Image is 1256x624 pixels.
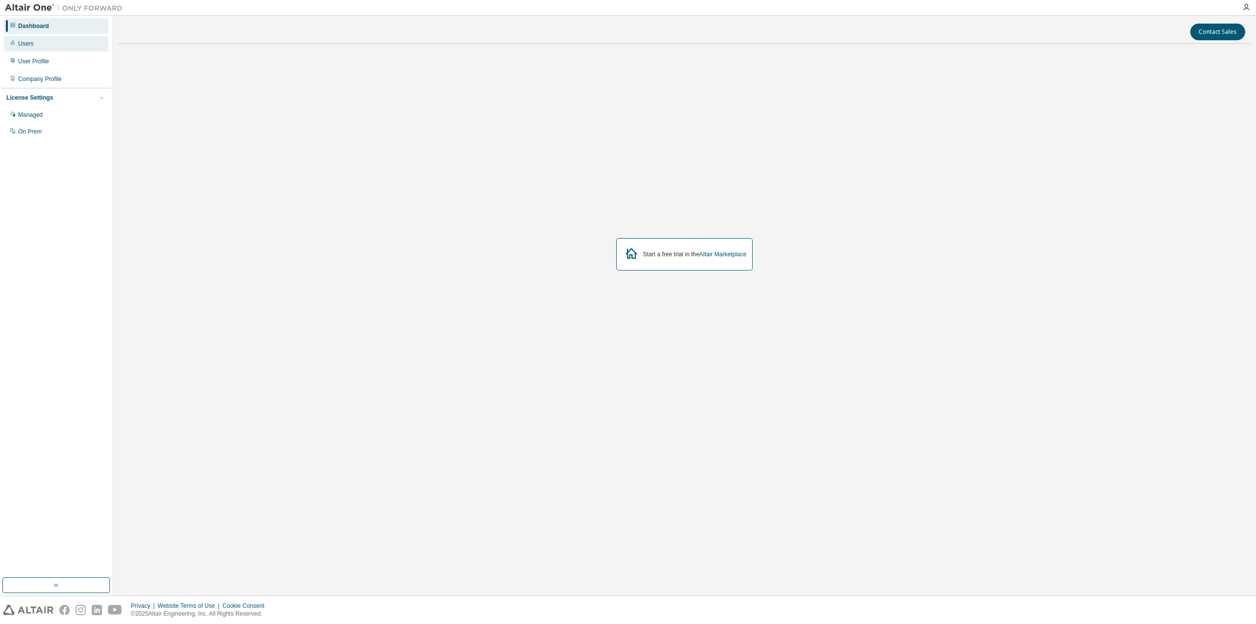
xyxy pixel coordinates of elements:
img: altair_logo.svg [3,605,53,615]
div: Managed [18,111,43,119]
img: youtube.svg [108,605,122,615]
div: Start a free trial in the [643,250,747,258]
button: Contact Sales [1190,24,1245,40]
img: Altair One [5,3,128,13]
div: License Settings [6,94,53,102]
p: © 2025 Altair Engineering, Inc. All Rights Reserved. [131,610,270,618]
div: Dashboard [18,22,49,30]
a: Altair Marketplace [699,251,746,258]
div: Cookie Consent [222,602,270,610]
div: Company Profile [18,75,62,83]
div: User Profile [18,57,49,65]
div: On Prem [18,128,42,136]
img: instagram.svg [76,605,86,615]
div: Users [18,40,33,48]
div: Website Terms of Use [157,602,222,610]
img: linkedin.svg [92,605,102,615]
img: facebook.svg [59,605,70,615]
div: Privacy [131,602,157,610]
